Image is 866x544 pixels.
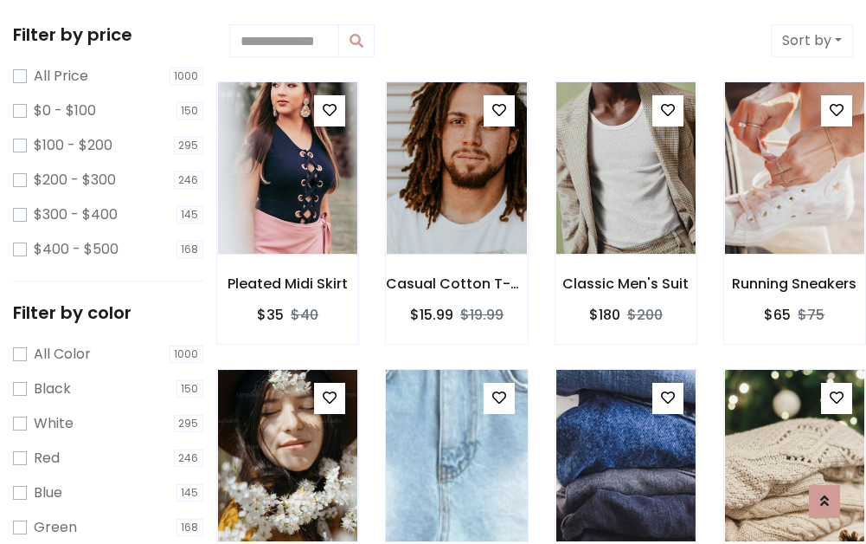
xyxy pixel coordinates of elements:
[176,484,204,502] span: 145
[386,275,527,292] h6: Casual Cotton T-Shirt
[174,415,204,432] span: 295
[217,275,358,292] h6: Pleated Midi Skirt
[589,307,620,323] h6: $180
[34,239,119,260] label: $400 - $500
[34,379,71,399] label: Black
[174,450,204,467] span: 246
[291,305,318,325] del: $40
[34,517,77,538] label: Green
[34,135,112,156] label: $100 - $200
[410,307,453,323] h6: $15.99
[764,307,791,323] h6: $65
[174,137,204,154] span: 295
[34,170,116,191] label: $200 - $300
[34,344,91,365] label: All Color
[13,302,203,323] h5: Filter by color
[724,275,865,292] h6: Running Sneakers
[34,100,96,121] label: $0 - $100
[176,241,204,258] span: 168
[771,24,853,57] button: Sort by
[34,66,88,87] label: All Price
[176,102,204,120] span: 150
[34,482,62,503] label: Blue
[13,24,203,45] h5: Filter by price
[174,172,204,189] span: 246
[627,305,663,325] del: $200
[176,380,204,398] span: 150
[460,305,504,325] del: $19.99
[257,307,284,323] h6: $35
[176,519,204,536] span: 168
[34,204,118,225] label: $300 - $400
[798,305,824,325] del: $75
[170,346,204,363] span: 1000
[34,448,60,469] label: Red
[555,275,696,292] h6: Classic Men's Suit
[34,413,74,434] label: White
[170,68,204,85] span: 1000
[176,206,204,223] span: 145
